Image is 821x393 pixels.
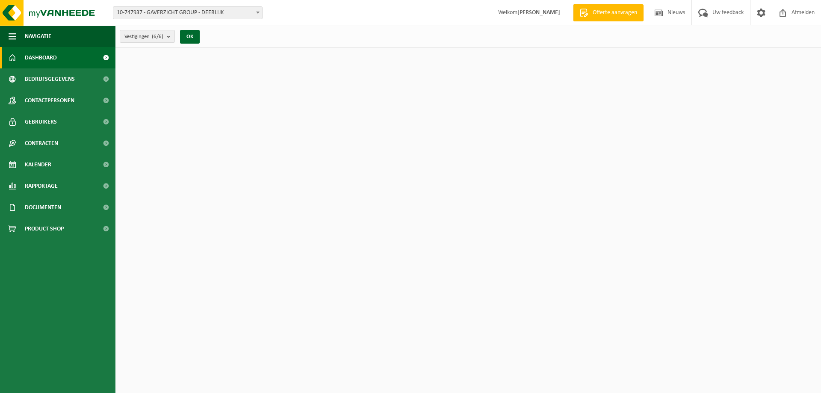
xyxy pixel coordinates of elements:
span: Documenten [25,197,61,218]
span: 10-747937 - GAVERZICHT GROUP - DEERLIJK [113,6,263,19]
button: Vestigingen(6/6) [120,30,175,43]
span: Dashboard [25,47,57,68]
span: 10-747937 - GAVERZICHT GROUP - DEERLIJK [113,7,262,19]
a: Offerte aanvragen [573,4,644,21]
span: Navigatie [25,26,51,47]
span: Contactpersonen [25,90,74,111]
span: Rapportage [25,175,58,197]
strong: [PERSON_NAME] [517,9,560,16]
span: Offerte aanvragen [591,9,639,17]
span: Vestigingen [124,30,163,43]
button: OK [180,30,200,44]
span: Kalender [25,154,51,175]
span: Bedrijfsgegevens [25,68,75,90]
count: (6/6) [152,34,163,39]
span: Gebruikers [25,111,57,133]
span: Contracten [25,133,58,154]
span: Product Shop [25,218,64,239]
